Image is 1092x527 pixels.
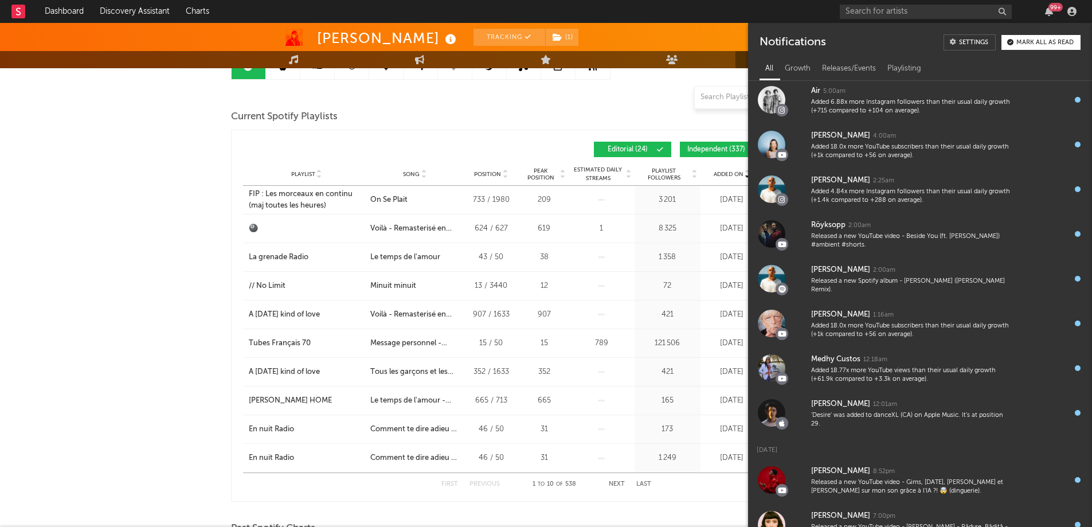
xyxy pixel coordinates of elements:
[873,132,896,140] div: 4:00am
[249,280,285,292] div: // No Limit
[523,309,566,321] div: 907
[370,395,460,407] div: Le temps de l'amour - Stereo Mix
[249,252,365,263] a: La grenade Radio
[703,452,761,464] div: [DATE]
[370,424,460,435] div: Comment te dire adieu - Remasterisé en 2016
[249,424,294,435] div: En nuit Radio
[703,366,761,378] div: [DATE]
[546,29,578,46] button: (1)
[523,194,566,206] div: 209
[523,424,566,435] div: 31
[523,280,566,292] div: 12
[714,171,743,178] span: Added On
[703,252,761,263] div: [DATE]
[465,223,517,235] div: 624 / 627
[249,309,320,321] div: A [DATE] kind of love
[370,223,460,235] div: Voilà - Remasterisé en 2016
[637,309,698,321] div: 421
[873,400,897,409] div: 12:01am
[465,194,517,206] div: 733 / 1980
[465,338,517,349] div: 15 / 50
[249,338,311,349] div: Tubes Français 70
[636,481,651,487] button: Last
[811,84,820,98] div: Air
[249,280,365,292] a: // No Limit
[811,478,1013,496] div: Released a new YouTube video - Gims, [DATE], [PERSON_NAME] et [PERSON_NAME] sur mon son grâce à l...
[469,481,500,487] button: Previous
[523,452,566,464] div: 31
[465,424,517,435] div: 46 / 50
[538,482,545,487] span: to
[249,223,365,235] a: 🎱
[748,122,1092,167] a: [PERSON_NAME]4:00amAdded 18.0x more YouTube subscribers than their usual daily growth (+1k compar...
[465,366,517,378] div: 352 / 1633
[370,280,416,292] div: Minuit minuit
[840,5,1012,19] input: Search for artists
[959,40,988,46] div: Settings
[637,424,698,435] div: 173
[703,338,761,349] div: [DATE]
[811,143,1013,161] div: Added 18.0x more YouTube subscribers than their usual daily growth (+1k compared to +56 on average).
[249,395,332,407] div: [PERSON_NAME] HOME
[811,188,1013,205] div: Added 4.84x more Instagram followers than their usual daily growth (+1.4k compared to +288 on ave...
[748,256,1092,301] a: [PERSON_NAME]2:00amReleased a new Spotify album - [PERSON_NAME] ([PERSON_NAME] Remix).
[873,177,894,185] div: 2:25am
[637,223,698,235] div: 8 325
[370,194,408,206] div: On Se Plait
[748,346,1092,391] a: Medhy Custos12:18amAdded 18.77x more YouTube views than their usual daily growth (+61.9k compared...
[811,509,870,523] div: [PERSON_NAME]
[944,34,996,50] a: Settings
[249,309,365,321] a: A [DATE] kind of love
[249,338,365,349] a: Tubes Français 70
[637,366,698,378] div: 421
[370,309,460,321] div: Voilà - Remasterisé en 2016
[473,29,545,46] button: Tracking
[465,309,517,321] div: 907 / 1633
[637,338,698,349] div: 121 506
[811,174,870,188] div: [PERSON_NAME]
[703,395,761,407] div: [DATE]
[748,435,1092,458] div: [DATE]
[811,218,846,232] div: Röyksopp
[873,467,895,476] div: 8:52pm
[523,167,559,181] span: Peak Position
[703,424,761,435] div: [DATE]
[811,308,870,322] div: [PERSON_NAME]
[441,481,458,487] button: First
[465,395,517,407] div: 665 / 713
[848,221,871,230] div: 2:00am
[811,277,1013,295] div: Released a new Spotify album - [PERSON_NAME] ([PERSON_NAME] Remix).
[465,452,517,464] div: 46 / 50
[370,252,440,263] div: Le temps de l'amour
[637,452,698,464] div: 1 249
[370,366,460,378] div: Tous les garçons et les filles - Stereo Mix
[811,322,1013,339] div: Added 18.0x more YouTube subscribers than their usual daily growth (+1k compared to +56 on average).
[779,59,816,79] div: Growth
[249,452,365,464] a: En nuit Radio
[465,280,517,292] div: 13 / 3440
[748,301,1092,346] a: [PERSON_NAME]1:16amAdded 18.0x more YouTube subscribers than their usual daily growth (+1k compar...
[873,266,895,275] div: 2:00am
[609,481,625,487] button: Next
[816,59,882,79] div: Releases/Events
[811,263,870,277] div: [PERSON_NAME]
[249,366,320,378] div: A [DATE] kind of love
[687,146,745,153] span: Independent ( 337 )
[249,452,294,464] div: En nuit Radio
[811,464,870,478] div: [PERSON_NAME]
[370,338,460,349] div: Message personnel - Remasterisé en 2013
[249,424,365,435] a: En nuit Radio
[703,194,761,206] div: [DATE]
[873,311,894,319] div: 1:16am
[403,171,420,178] span: Song
[523,252,566,263] div: 38
[1001,35,1081,50] button: Mark all as read
[317,29,459,48] div: [PERSON_NAME]
[545,29,579,46] span: ( 1 )
[748,458,1092,502] a: [PERSON_NAME]8:52pmReleased a new YouTube video - Gims, [DATE], [PERSON_NAME] et [PERSON_NAME] su...
[465,252,517,263] div: 43 / 50
[811,366,1013,384] div: Added 18.77x more YouTube views than their usual daily growth (+61.9k compared to +3.3k on average).
[703,309,761,321] div: [DATE]
[572,223,632,235] div: 1
[863,356,887,364] div: 12:18am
